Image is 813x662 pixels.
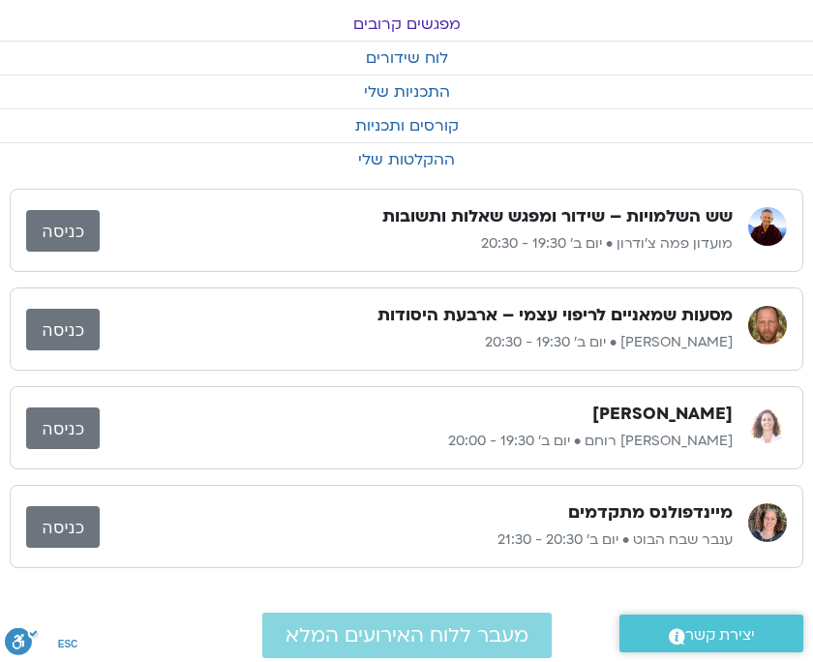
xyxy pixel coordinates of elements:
h3: מיינדפולנס מתקדמים [568,501,733,525]
img: תומר פיין [748,306,787,345]
h3: מסעות שמאניים לריפוי עצמי – ארבעת היסודות [377,304,733,327]
a: מעבר ללוח האירועים המלא [262,613,552,658]
img: אורנה סמלסון רוחם [748,405,787,443]
img: ענבר שבח הבוט [748,503,787,542]
p: מועדון פמה צ'ודרון • יום ב׳ 19:30 - 20:30 [100,232,733,256]
a: כניסה [26,407,100,449]
p: [PERSON_NAME] רוחם • יום ב׳ 19:30 - 20:00 [100,430,733,453]
a: כניסה [26,309,100,350]
a: כניסה [26,210,100,252]
span: יצירת קשר [685,622,755,648]
p: [PERSON_NAME] • יום ב׳ 19:30 - 20:30 [100,331,733,354]
h3: [PERSON_NAME] [592,403,733,426]
img: מועדון פמה צ'ודרון [748,207,787,246]
p: ענבר שבח הבוט • יום ב׳ 20:30 - 21:30 [100,528,733,552]
span: מעבר ללוח האירועים המלא [286,624,528,647]
h3: שש השלמויות – שידור ומפגש שאלות ותשובות [382,205,733,228]
a: יצירת קשר [619,615,803,652]
a: כניסה [26,506,100,548]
